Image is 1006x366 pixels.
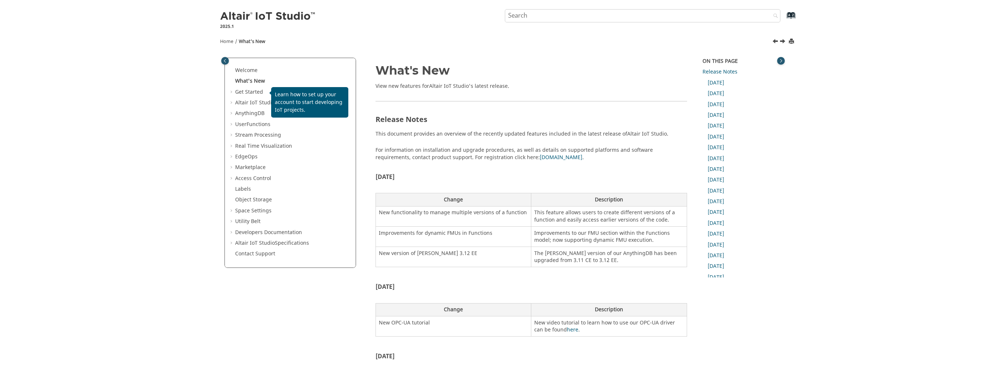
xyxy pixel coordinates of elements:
span: Altair IoT Studio [235,239,275,247]
a: Access Control [235,175,271,182]
p: View new features for 's latest release. [376,83,687,90]
nav: Tools [209,32,797,49]
a: Get Started [235,88,263,96]
span: Expand Marketplace [229,164,235,171]
span: Expand UserFunctions [229,121,235,128]
a: Welcome [235,67,258,74]
a: [DATE] [708,262,724,270]
a: [DATE] [708,230,724,238]
td: The [PERSON_NAME] version of our AnythingDB has been upgraded from 3.11 CE to 3.12 EE. [531,247,687,267]
p: For information on installation and upgrade procedures, as well as details on supported platforms... [376,147,687,161]
ul: Table of Contents [229,67,351,258]
td: Improvements for dynamic FMUs in Functions [376,227,531,247]
a: What's New [239,38,265,45]
a: EdgeOps [235,153,258,161]
a: What's New [235,77,265,85]
a: [DATE] [708,176,724,184]
p: 2025.1 [220,23,316,30]
a: [DATE] [708,273,724,281]
td: New video tutorial to learn how to use our OPC-UA driver can be found . [531,316,687,337]
a: [DATE] [708,187,724,195]
img: Altair IoT Studio [220,11,316,22]
a: Stream Processing [235,131,281,139]
a: Release Notes [703,68,737,76]
input: Search query [505,9,780,22]
a: [DATE] [708,155,724,162]
span: Expand Real Time Visualization [229,143,235,150]
a: [DATE] [708,101,724,108]
a: here [567,326,578,334]
button: Print this page [789,37,795,47]
a: Altair IoT StudioTutorials [235,99,297,107]
a: Object Storage [235,196,272,204]
a: Space Settings [235,207,272,215]
td: New OPC-UA tutorial [376,316,531,337]
span: Expand Get Started [229,89,235,96]
button: Search [764,9,784,24]
td: Improvements to our FMU section within the Functions model; now supporting dynamic FMU execution. [531,227,687,247]
a: AnythingDB [235,110,265,117]
button: Toggle topic table of content [777,57,785,65]
a: [DATE] [708,133,724,141]
td: New version of [PERSON_NAME] 3.12 EE [376,247,531,267]
p: Learn how to set up your account to start developing IoT projects. [275,91,345,114]
a: [DATE] [708,165,724,173]
th: Change [376,303,531,316]
span: Expand Stream Processing [229,132,235,139]
span: Expand AnythingDB [229,110,235,117]
a: [DATE] [708,219,724,227]
span: Expand Access Control [229,175,235,182]
a: Utility Belt [235,218,261,225]
th: Description [531,303,687,316]
a: Go to index terms page [775,15,791,23]
span: Expand Developers Documentation [229,229,235,236]
h3: [DATE] [376,284,687,294]
a: Altair IoT StudioSpecifications [235,239,309,247]
a: Previous topic: Welcome to Altair IoT Studio [773,38,779,47]
a: Real Time Visualization [235,142,292,150]
span: Expand Altair IoT StudioTutorials [229,99,235,107]
a: [DATE] [708,90,724,97]
button: Toggle publishing table of content [221,57,229,65]
a: Marketplace [235,164,266,171]
a: [DOMAIN_NAME] [540,154,582,161]
div: On this page [703,58,782,65]
a: [DATE] [708,208,724,216]
th: Change [376,193,531,207]
a: [DATE] [708,198,724,205]
a: [DATE] [708,111,724,119]
a: UserFunctions [235,121,270,128]
a: [DATE] [708,122,724,130]
a: [DATE] [708,252,724,259]
h2: Release Notes [376,116,687,127]
a: Next topic: Get Started [780,38,786,47]
p: This document provides an overview of the recently updated features included in the latest releas... [376,130,687,138]
a: [DATE] [708,144,724,151]
span: Expand Space Settings [229,207,235,215]
a: [DATE] [708,241,724,249]
span: Expand EdgeOps [229,153,235,161]
h1: What's New [376,64,687,77]
span: Altair IoT Studio [235,99,275,107]
a: Contact Support [235,250,275,258]
span: Functions [247,121,270,128]
h3: [DATE] [376,174,687,184]
a: Labels [235,185,251,193]
a: Developers Documentation [235,229,302,236]
a: [DATE] [708,79,724,87]
span: Altair IoT Studio [429,82,469,90]
a: Home [220,38,233,45]
span: Expand Altair IoT StudioSpecifications [229,240,235,247]
h3: [DATE] [376,353,687,363]
td: This feature allows users to create different versions of a function and easily access earlier ve... [531,206,687,226]
span: Expand Utility Belt [229,218,235,225]
th: Description [531,193,687,207]
span: Altair IoT Studio [627,130,667,138]
td: New functionality to manage multiple versions of a function [376,206,531,226]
